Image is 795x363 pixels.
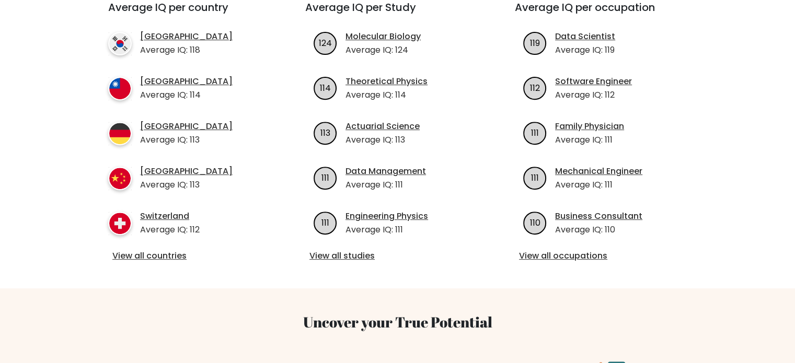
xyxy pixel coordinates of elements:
a: Molecular Biology [345,30,421,43]
text: 111 [321,171,329,183]
p: Average IQ: 113 [345,134,420,146]
a: Mechanical Engineer [555,165,642,178]
p: Average IQ: 110 [555,224,642,236]
p: Average IQ: 118 [140,44,233,56]
a: [GEOGRAPHIC_DATA] [140,165,233,178]
a: [GEOGRAPHIC_DATA] [140,120,233,133]
text: 124 [319,37,332,49]
a: Theoretical Physics [345,75,428,88]
a: [GEOGRAPHIC_DATA] [140,75,233,88]
a: View all studies [309,250,486,262]
text: 113 [320,126,330,138]
a: View all occupations [519,250,695,262]
a: Family Physician [555,120,624,133]
a: Switzerland [140,210,200,223]
p: Average IQ: 111 [555,134,624,146]
h3: Average IQ per occupation [515,1,699,26]
text: 111 [531,171,539,183]
p: Average IQ: 112 [140,224,200,236]
text: 114 [320,81,331,93]
a: Business Consultant [555,210,642,223]
h3: Average IQ per Study [305,1,490,26]
img: country [108,212,132,235]
text: 119 [530,37,540,49]
p: Average IQ: 119 [555,44,615,56]
img: country [108,32,132,55]
p: Average IQ: 111 [345,179,426,191]
a: [GEOGRAPHIC_DATA] [140,30,233,43]
text: 112 [530,81,540,93]
text: 110 [530,216,540,228]
a: Engineering Physics [345,210,428,223]
h3: Average IQ per country [108,1,268,26]
img: country [108,122,132,145]
a: Data Scientist [555,30,615,43]
a: Software Engineer [555,75,632,88]
p: Average IQ: 113 [140,134,233,146]
p: Average IQ: 111 [345,224,428,236]
p: Average IQ: 111 [555,179,642,191]
a: Actuarial Science [345,120,420,133]
img: country [108,167,132,190]
text: 111 [321,216,329,228]
p: Average IQ: 114 [140,89,233,101]
p: Average IQ: 113 [140,179,233,191]
a: View all countries [112,250,263,262]
a: Data Management [345,165,426,178]
img: country [108,77,132,100]
h3: Uncover your True Potential [59,313,736,331]
p: Average IQ: 114 [345,89,428,101]
text: 111 [531,126,539,138]
p: Average IQ: 124 [345,44,421,56]
p: Average IQ: 112 [555,89,632,101]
